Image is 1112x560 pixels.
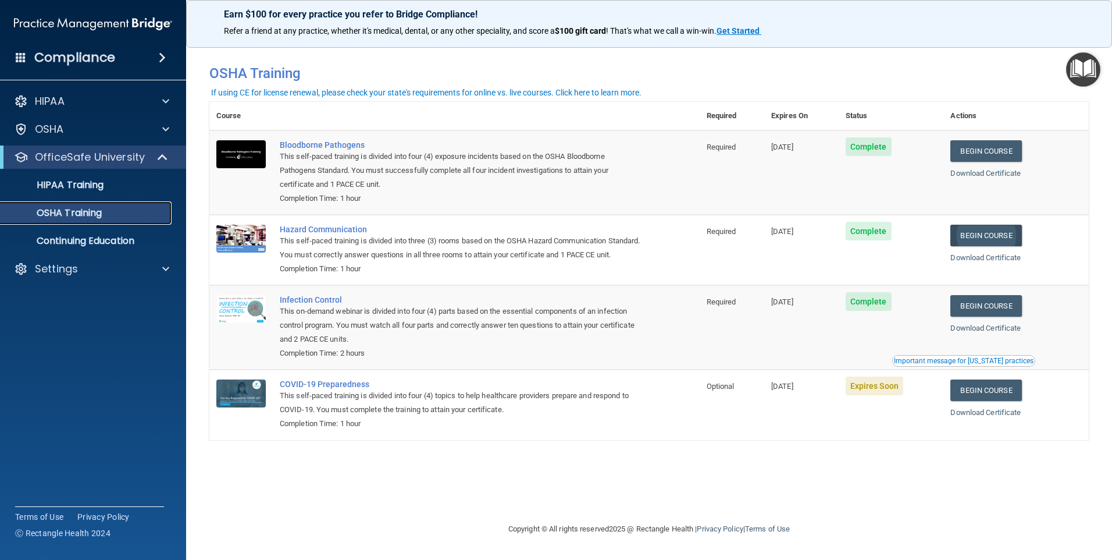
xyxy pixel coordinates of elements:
div: Completion Time: 1 hour [280,417,641,431]
span: Required [707,143,736,151]
a: Download Certificate [950,169,1021,178]
span: [DATE] [771,382,793,391]
a: Download Certificate [950,253,1021,262]
div: This self-paced training is divided into four (4) exposure incidents based on the OSHA Bloodborne... [280,150,641,192]
div: This self-paced training is divided into three (3) rooms based on the OSHA Hazard Communication S... [280,234,641,262]
p: OSHA [35,122,64,136]
a: OSHA [14,122,169,136]
a: Hazard Communication [280,225,641,234]
p: Earn $100 for every practice you refer to Bridge Compliance! [224,9,1074,20]
div: Completion Time: 1 hour [280,192,641,205]
div: Copyright © All rights reserved 2025 @ Rectangle Health | | [437,511,861,548]
img: PMB logo [14,12,172,36]
p: OfficeSafe University [35,150,145,164]
span: ! That's what we call a win-win. [606,26,717,36]
span: Required [707,227,736,236]
span: Complete [846,137,892,156]
th: Status [839,102,944,130]
span: Required [707,297,736,306]
th: Course [209,102,273,130]
span: [DATE] [771,143,793,151]
span: [DATE] [771,227,793,236]
span: Optional [707,382,735,391]
span: Complete [846,222,892,240]
button: Open Resource Center [1066,52,1100,87]
div: Important message for [US_STATE] practices [894,357,1033,364]
a: Terms of Use [745,524,790,533]
th: Required [700,102,764,130]
a: Download Certificate [950,324,1021,332]
p: OSHA Training [8,207,102,219]
a: Bloodborne Pathogens [280,140,641,150]
button: Read this if you are a dental practitioner in the state of CA [892,355,1035,367]
span: Refer a friend at any practice, whether it's medical, dental, or any other speciality, and score a [224,26,555,36]
span: Expires Soon [846,377,903,395]
a: COVID-19 Preparedness [280,380,641,389]
div: If using CE for license renewal, please check your state's requirements for online vs. live cours... [211,88,641,97]
div: Completion Time: 1 hour [280,262,641,276]
p: Settings [35,262,78,276]
a: Begin Course [950,295,1021,317]
a: Privacy Policy [77,511,130,523]
th: Expires On [764,102,839,130]
a: HIPAA [14,94,169,108]
a: Settings [14,262,169,276]
h4: Compliance [34,49,115,66]
a: Download Certificate [950,408,1021,417]
a: Infection Control [280,295,641,304]
a: Begin Course [950,140,1021,162]
div: This on-demand webinar is divided into four (4) parts based on the essential components of an inf... [280,304,641,346]
button: If using CE for license renewal, please check your state's requirements for online vs. live cours... [209,87,643,98]
p: Continuing Education [8,235,166,247]
a: Terms of Use [15,511,63,523]
a: Begin Course [950,225,1021,246]
th: Actions [943,102,1089,130]
a: Privacy Policy [697,524,743,533]
a: Begin Course [950,380,1021,401]
p: HIPAA [35,94,65,108]
p: HIPAA Training [8,179,104,191]
div: Completion Time: 2 hours [280,346,641,360]
a: OfficeSafe University [14,150,169,164]
span: [DATE] [771,297,793,306]
span: Complete [846,292,892,311]
a: Get Started [717,26,761,36]
strong: $100 gift card [555,26,606,36]
span: Ⓒ Rectangle Health 2024 [15,527,111,539]
strong: Get Started [717,26,760,36]
h4: OSHA Training [209,65,1089,81]
div: This self-paced training is divided into four (4) topics to help healthcare providers prepare and... [280,389,641,417]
